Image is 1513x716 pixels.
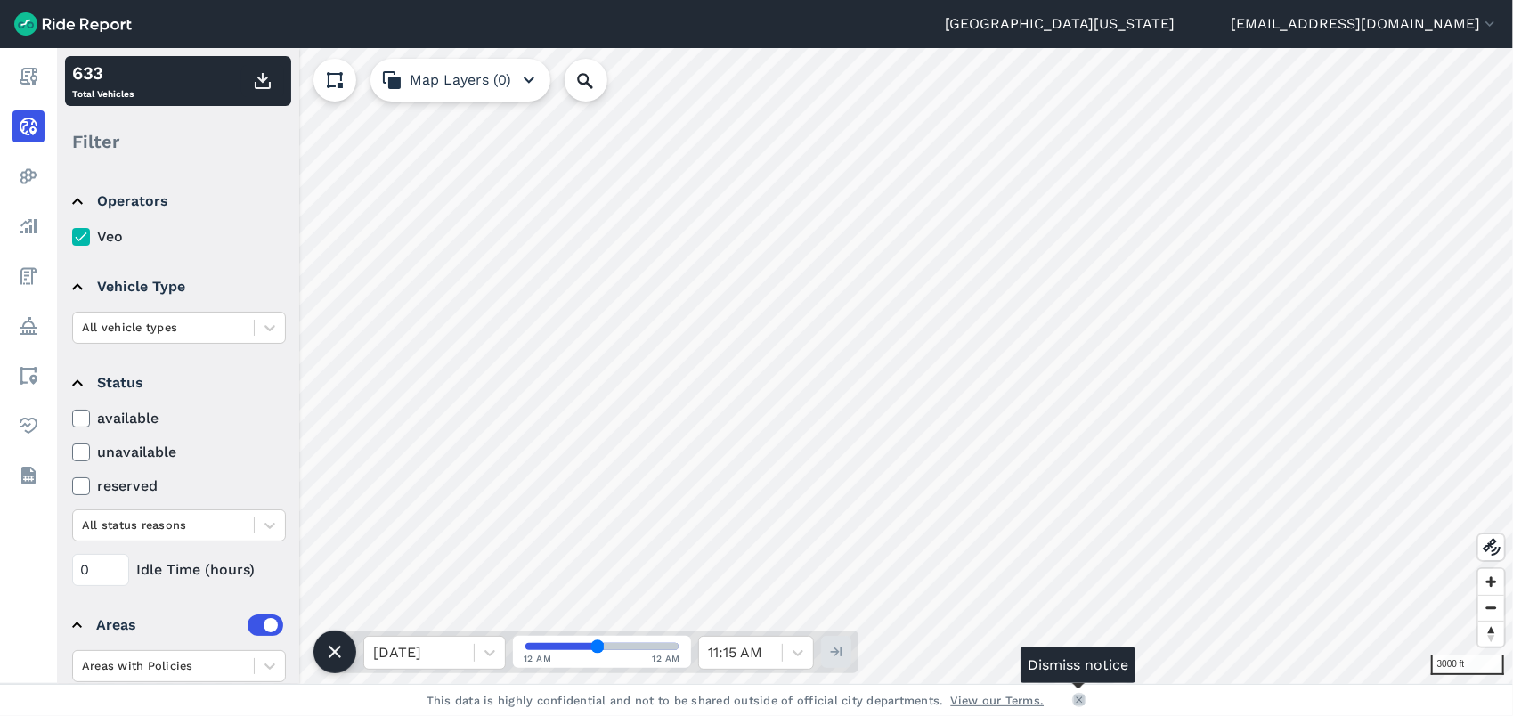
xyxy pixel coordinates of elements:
div: Idle Time (hours) [72,554,286,586]
a: [GEOGRAPHIC_DATA][US_STATE] [945,13,1175,35]
a: Areas [12,360,45,392]
span: 12 AM [524,652,552,665]
label: unavailable [72,442,286,463]
a: Policy [12,310,45,342]
a: Fees [12,260,45,292]
button: Zoom in [1478,569,1504,595]
div: Filter [65,114,291,169]
div: 633 [72,60,134,86]
a: Datasets [12,460,45,492]
label: Veo [72,226,286,248]
a: Realtime [12,110,45,142]
a: Health [12,410,45,442]
a: Analyze [12,210,45,242]
a: View our Terms. [951,692,1045,709]
div: Areas [96,614,283,636]
button: Zoom out [1478,595,1504,621]
a: Report [12,61,45,93]
button: Map Layers (0) [370,59,550,102]
label: available [72,408,286,429]
button: [EMAIL_ADDRESS][DOMAIN_NAME] [1231,13,1499,35]
span: 12 AM [653,652,681,665]
a: Heatmaps [12,160,45,192]
input: Search Location or Vehicles [565,59,636,102]
button: Reset bearing to north [1478,621,1504,647]
summary: Status [72,358,283,408]
summary: Areas [72,600,283,650]
summary: Vehicle Type [72,262,283,312]
div: 3000 ft [1431,655,1504,675]
label: reserved [72,476,286,497]
canvas: Map [57,48,1513,684]
summary: Operators [72,176,283,226]
div: Total Vehicles [72,60,134,102]
img: Ride Report [14,12,132,36]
